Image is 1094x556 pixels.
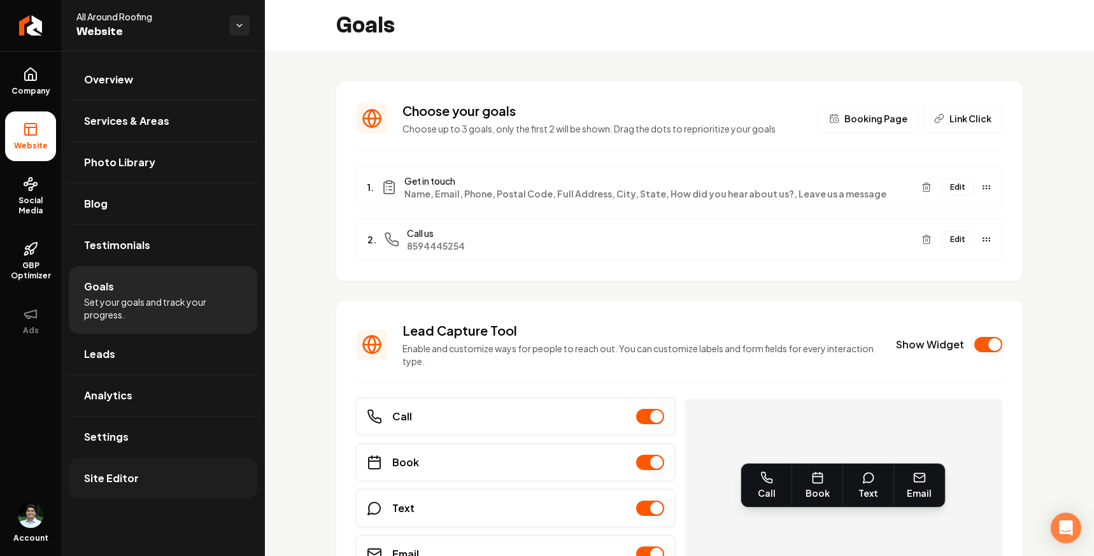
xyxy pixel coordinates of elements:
span: All Around Roofing [76,10,219,23]
label: Show Widget [896,338,964,352]
a: Company [5,57,56,106]
span: 2. [367,233,376,246]
span: Blog [84,196,108,211]
span: Photo Library [84,155,155,170]
button: Open user button [18,503,43,528]
span: Ads [18,325,44,336]
span: Call us [407,227,911,239]
a: Leads [69,334,257,374]
a: Photo Library [69,142,257,183]
span: Goals [84,279,114,294]
span: Settings [84,429,129,445]
a: Testimonials [69,225,257,266]
button: Link Click [923,104,1002,133]
li: 1.Get in touchName, Email, Phone, Postal Code, Full Address, City, State, How did you hear about ... [357,166,1002,208]
span: Book [392,455,419,470]
img: Arwin Rahmatpanah [18,503,43,528]
span: Get in touch [404,175,911,187]
span: Website [9,141,53,151]
a: Overview [69,59,257,100]
span: Booking Page [844,112,907,125]
a: Analytics [69,375,257,416]
span: 1. [367,181,374,194]
span: GBP Optimizer [5,260,56,281]
h3: Choose your goals [402,102,803,120]
button: Edit [942,231,974,248]
a: Social Media [5,166,56,226]
a: Settings [69,417,257,457]
span: Company [6,86,55,96]
span: Services & Areas [84,113,169,129]
span: Call [758,487,776,499]
p: Choose up to 3 goals, only the first 2 will be shown. Drag the dots to reprioritize your goals [402,122,803,135]
span: Text [858,487,878,499]
div: Open Intercom Messenger [1051,513,1081,543]
a: Blog [69,183,257,224]
span: Testimonials [84,238,150,253]
p: Enable and customize ways for people to reach out. You can customize labels and form fields for e... [402,342,881,367]
span: Account [13,533,48,543]
span: Site Editor [84,471,139,486]
span: Link Click [949,112,991,125]
span: Text [392,501,415,516]
a: Site Editor [69,458,257,499]
span: Call [392,409,412,424]
button: Edit [942,179,974,196]
span: Analytics [84,388,132,403]
span: Name, Email, Phone, Postal Code, Full Address, City, State, How did you hear about us?, Leave us ... [404,187,911,200]
span: Social Media [5,196,56,216]
h3: Lead Capture Tool [402,322,881,339]
span: 8594445254 [407,239,911,252]
button: Ads [5,296,56,346]
li: 2.Call us8594445254Edit [357,218,1002,260]
a: Services & Areas [69,101,257,141]
span: Book [806,487,830,499]
img: Rebolt Logo [19,15,43,36]
a: GBP Optimizer [5,231,56,291]
span: Website [76,23,219,41]
span: Leads [84,346,115,362]
span: Overview [84,72,133,87]
button: Booking Page [818,104,918,133]
h2: Goals [336,13,395,38]
span: Set your goals and track your progress. [84,296,242,321]
span: Email [907,487,932,499]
